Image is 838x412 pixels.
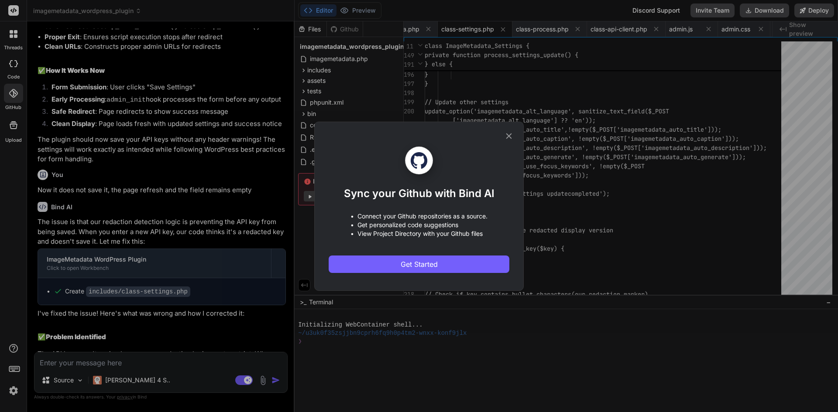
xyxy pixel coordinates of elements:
[350,212,488,221] p: • Connect your Github repositories as a source.
[401,259,438,269] span: Get Started
[350,221,488,229] p: • Get personalized code suggestions
[350,229,488,238] p: • View Project Directory with your Github files
[344,187,495,201] h1: Sync your Github with Bind AI
[329,255,509,273] button: Get Started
